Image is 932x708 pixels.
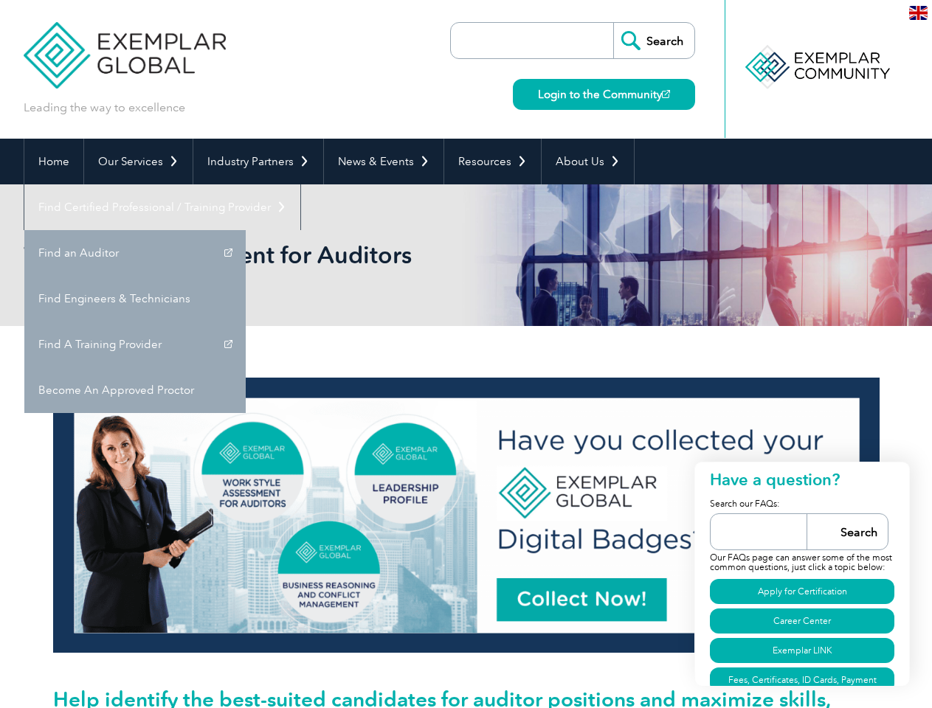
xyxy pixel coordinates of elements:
a: Become An Approved Proctor [24,367,246,413]
a: Industry Partners [193,139,323,184]
p: Search our FAQs: [710,496,894,513]
p: Our FAQs page can answer some of the most common questions, just click a topic below: [710,550,894,577]
a: Login to the Community [513,79,695,110]
a: Our Services [84,139,193,184]
img: en [909,6,928,20]
h2: Have a question? [710,468,894,496]
img: open_square.png [662,90,670,98]
a: Find an Auditor [24,230,246,276]
a: Fees, Certificates, ID Cards, Payment [710,667,894,693]
a: Career Center [710,608,894,634]
h2: Work Style Assessment for Auditors [24,243,643,267]
a: About Us [542,139,634,184]
a: Apply for Certification [710,579,894,604]
p: Leading the way to excellence [24,100,185,116]
a: Resources [444,139,541,184]
a: Find A Training Provider [24,322,246,367]
a: Home [24,139,83,184]
a: News & Events [324,139,443,184]
input: Search [807,514,888,549]
input: Search [613,23,694,58]
a: Find Certified Professional / Training Provider [24,184,300,230]
a: Find Engineers & Technicians [24,276,246,322]
a: Exemplar LINK [710,638,894,663]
